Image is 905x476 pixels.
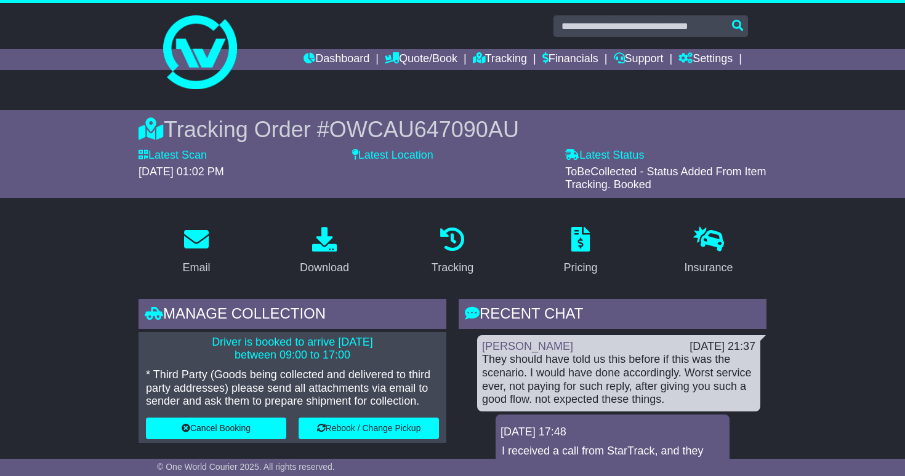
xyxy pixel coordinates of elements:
[565,165,766,191] span: ToBeCollected - Status Added From Item Tracking. Booked
[542,49,598,70] a: Financials
[501,426,725,439] div: [DATE] 17:48
[459,299,766,332] div: RECENT CHAT
[684,260,733,276] div: Insurance
[555,223,605,280] a: Pricing
[157,462,335,472] span: © One World Courier 2025. All rights reserved.
[424,223,481,280] a: Tracking
[139,299,446,332] div: Manage collection
[482,353,755,406] div: They should have told us this before if this was the scenario. I would have done accordingly. Wor...
[473,49,527,70] a: Tracking
[146,368,439,408] p: * Third Party (Goods being collected and delivered to third party addresses) please send all atta...
[432,260,473,276] div: Tracking
[614,49,664,70] a: Support
[678,49,733,70] a: Settings
[352,149,433,162] label: Latest Location
[139,149,207,162] label: Latest Scan
[146,418,286,439] button: Cancel Booking
[563,260,597,276] div: Pricing
[482,340,573,352] a: [PERSON_NAME]
[292,223,357,280] a: Download
[139,165,224,178] span: [DATE] 01:02 PM
[565,149,644,162] label: Latest Status
[174,223,218,280] a: Email
[502,445,723,471] p: I received a call from StarTrack, and they advised the following:
[690,340,755,354] div: [DATE] 21:37
[300,260,349,276] div: Download
[385,49,457,70] a: Quote/Book
[329,117,519,142] span: OWCAU647090AU
[139,116,766,143] div: Tracking Order #
[182,260,210,276] div: Email
[676,223,741,280] a: Insurance
[304,49,369,70] a: Dashboard
[146,336,439,362] p: Driver is booked to arrive [DATE] between 09:00 to 17:00
[299,418,439,439] button: Rebook / Change Pickup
